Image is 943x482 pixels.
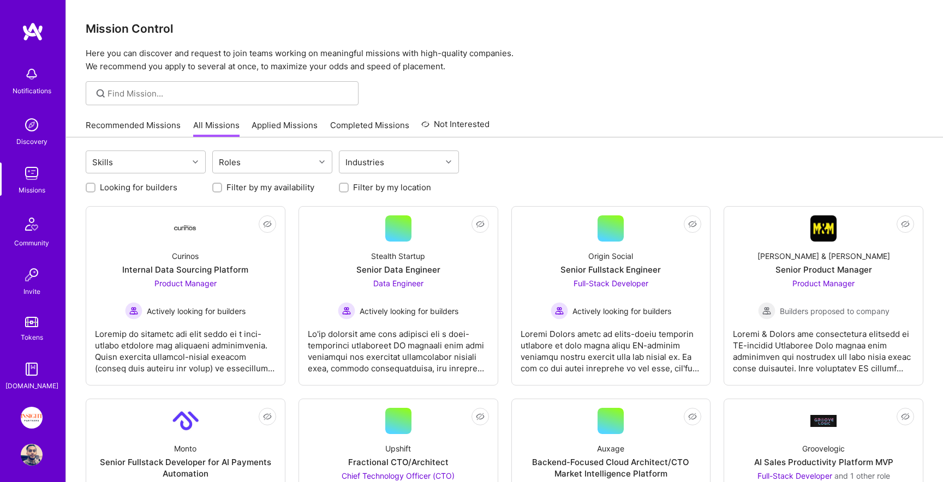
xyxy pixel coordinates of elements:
[757,250,890,262] div: [PERSON_NAME] & [PERSON_NAME]
[172,250,199,262] div: Curinos
[16,136,47,147] div: Discovery
[226,182,314,193] label: Filter by my availability
[21,444,43,466] img: User Avatar
[343,154,387,170] div: Industries
[338,302,355,320] img: Actively looking for builders
[18,407,45,429] a: Insight Partners: Data & AI - Sourcing
[688,412,697,421] i: icon EyeClosed
[754,456,893,468] div: AI Sales Productivity Platform MVP
[901,412,910,421] i: icon EyeClosed
[95,215,276,376] a: Company LogoCurinosInternal Data Sourcing PlatformProduct Manager Actively looking for buildersAc...
[834,471,890,480] span: and 1 other role
[108,88,350,99] input: overall type: UNKNOWN_TYPE server type: NO_SERVER_DATA heuristic type: UNKNOWN_TYPE label: Find M...
[125,302,142,320] img: Actively looking for builders
[94,87,107,100] i: icon SearchGrey
[348,456,449,468] div: Fractional CTO/Architect
[172,225,199,232] img: Company Logo
[572,305,671,317] span: Actively looking for builders
[25,317,38,327] img: tokens
[23,286,40,297] div: Invite
[21,114,43,136] img: discovery
[122,264,248,275] div: Internal Data Sourcing Platform
[810,415,837,426] img: Company Logo
[421,118,490,137] a: Not Interested
[521,320,702,374] div: Loremi Dolors ametc ad elits-doeiu temporin utlabore et dolo magna aliqu EN-adminim veniamqu nost...
[597,443,624,454] div: Auxage
[86,119,181,137] a: Recommended Missions
[117,156,118,168] input: overall type: UNKNOWN_TYPE server type: NO_SERVER_DATA heuristic type: UNKNOWN_TYPE label: Skills...
[521,215,702,376] a: Origin SocialSenior Fullstack EngineerFull-Stack Developer Actively looking for buildersActively ...
[521,456,702,479] div: Backend-Focused Cloud Architect/CTO Market Intelligence Platform
[19,184,45,196] div: Missions
[308,320,489,374] div: Lo'ip dolorsit ame cons adipisci eli s doei-temporinci utlaboreet DO magnaali enim admi veniamqui...
[19,211,45,237] img: Community
[775,264,872,275] div: Senior Product Manager
[252,119,318,137] a: Applied Missions
[18,444,45,466] a: User Avatar
[86,22,923,35] h3: Mission Control
[356,264,440,275] div: Senior Data Engineer
[95,320,276,374] div: Loremip do sitametc adi elit seddo ei t inci-utlabo etdolore mag aliquaeni adminimvenia. Quisn ex...
[5,380,58,391] div: [DOMAIN_NAME]
[574,279,648,288] span: Full-Stack Developer
[780,305,890,317] span: Builders proposed to company
[757,471,832,480] span: Full-Stack Developer
[154,279,217,288] span: Product Manager
[733,320,914,374] div: Loremi & Dolors ame consectetura elitsedd ei TE-incidid Utlaboree Dolo magnaa enim adminimven qui...
[21,63,43,85] img: bell
[810,215,837,242] img: Company Logo
[21,332,43,343] div: Tokens
[100,182,177,193] label: Looking for builders
[193,119,240,137] a: All Missions
[193,159,198,165] i: icon Chevron
[792,279,855,288] span: Product Manager
[353,182,431,193] label: Filter by my location
[560,264,661,275] div: Senior Fullstack Engineer
[319,159,325,165] i: icon Chevron
[21,407,43,429] img: Insight Partners: Data & AI - Sourcing
[371,250,425,262] div: Stealth Startup
[21,358,43,380] img: guide book
[216,154,243,170] div: Roles
[733,215,914,376] a: Company Logo[PERSON_NAME] & [PERSON_NAME]Senior Product ManagerProduct Manager Builders proposed ...
[388,156,389,168] input: overall type: UNKNOWN_TYPE server type: NO_SERVER_DATA heuristic type: UNKNOWN_TYPE label: Indust...
[476,220,485,228] i: icon EyeClosed
[263,412,272,421] i: icon EyeClosed
[22,22,44,41] img: logo
[13,85,51,97] div: Notifications
[174,443,196,454] div: Monto
[89,154,116,170] div: Skills
[758,302,775,320] img: Builders proposed to company
[342,471,455,480] span: Chief Technology Officer (CTO)
[330,119,409,137] a: Completed Missions
[21,162,43,184] img: teamwork
[588,250,633,262] div: Origin Social
[901,220,910,228] i: icon EyeClosed
[688,220,697,228] i: icon EyeClosed
[446,159,451,165] i: icon Chevron
[551,302,568,320] img: Actively looking for builders
[360,305,458,317] span: Actively looking for builders
[373,279,423,288] span: Data Engineer
[385,443,411,454] div: Upshift
[802,443,845,454] div: Groovelogic
[21,264,43,286] img: Invite
[172,408,199,434] img: Company Logo
[308,215,489,376] a: Stealth StartupSenior Data EngineerData Engineer Actively looking for buildersActively looking fo...
[244,156,246,168] input: overall type: UNKNOWN_TYPE server type: NO_SERVER_DATA heuristic type: UNKNOWN_TYPE label: Roles ...
[147,305,246,317] span: Actively looking for builders
[476,412,485,421] i: icon EyeClosed
[14,237,49,249] div: Community
[95,456,276,479] div: Senior Fullstack Developer for AI Payments Automation
[263,220,272,228] i: icon EyeClosed
[86,47,923,73] p: Here you can discover and request to join teams working on meaningful missions with high-quality ...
